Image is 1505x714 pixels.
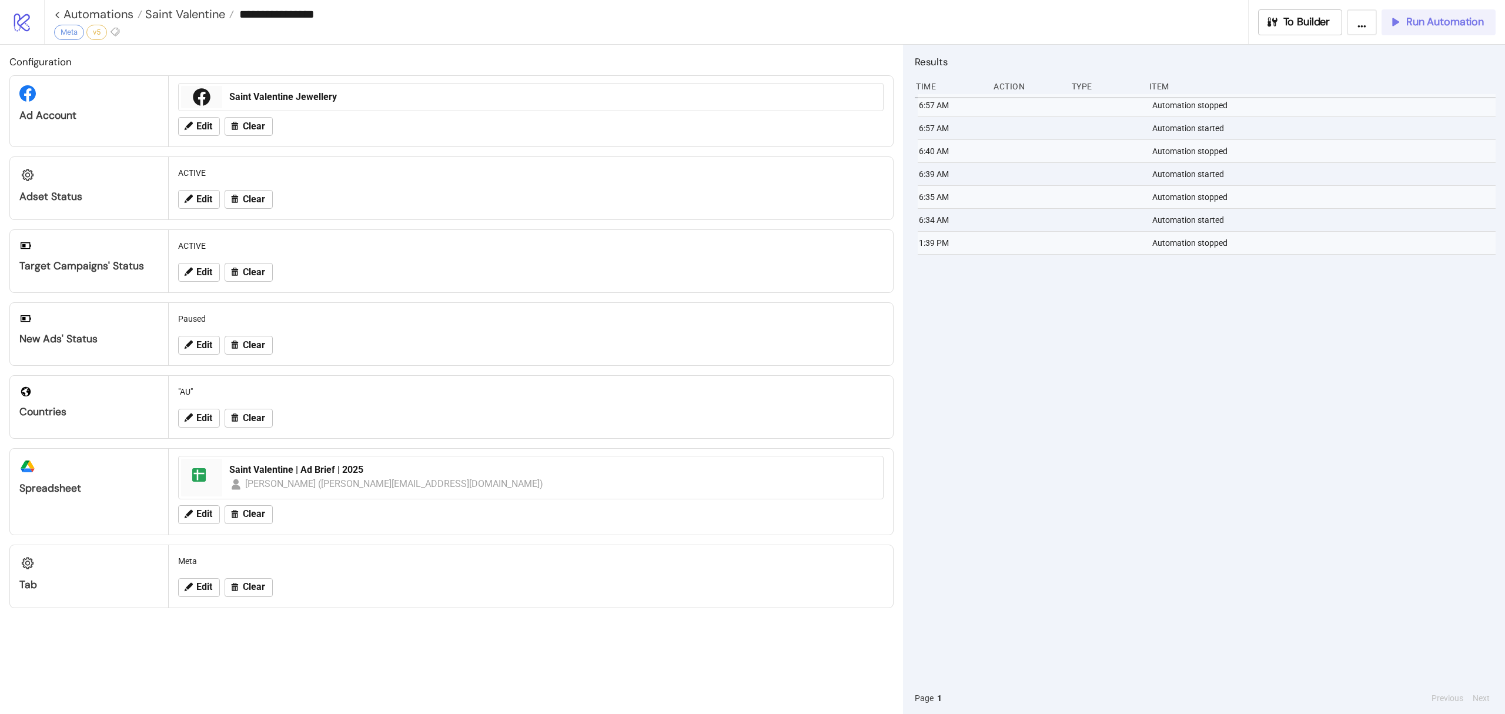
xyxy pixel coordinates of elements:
div: [PERSON_NAME] ([PERSON_NAME][EMAIL_ADDRESS][DOMAIN_NAME]) [245,476,544,491]
div: ACTIVE [173,235,888,257]
button: Run Automation [1382,9,1496,35]
div: New Ads' Status [19,332,159,346]
div: "AU" [173,381,888,403]
div: ACTIVE [173,162,888,184]
button: Edit [178,190,220,209]
div: Item [1148,75,1496,98]
button: Edit [178,578,220,597]
h2: Results [915,54,1496,69]
span: Clear [243,582,265,592]
div: 6:34 AM [918,209,987,231]
h2: Configuration [9,54,894,69]
span: Run Automation [1406,15,1484,29]
button: Clear [225,336,273,355]
div: Saint Valentine Jewellery [229,91,876,104]
span: Clear [243,509,265,519]
div: 1:39 PM [918,232,987,254]
div: Meta [54,25,84,40]
div: Type [1071,75,1140,98]
span: Page [915,692,934,705]
span: To Builder [1283,15,1330,29]
button: To Builder [1258,9,1343,35]
div: Countries [19,405,159,419]
button: Edit [178,263,220,282]
div: 6:35 AM [918,186,987,208]
div: 6:57 AM [918,117,987,139]
button: Clear [225,409,273,428]
span: Saint Valentine [142,6,225,22]
button: Edit [178,505,220,524]
button: Clear [225,263,273,282]
button: Next [1469,692,1493,705]
div: Automation started [1151,117,1499,139]
div: Action [992,75,1062,98]
span: Edit [196,340,212,351]
span: Edit [196,509,212,519]
div: Meta [173,550,888,572]
span: Edit [196,582,212,592]
div: Time [915,75,984,98]
button: Clear [225,190,273,209]
span: Edit [196,121,212,132]
span: Edit [196,194,212,205]
div: Automation stopped [1151,186,1499,208]
div: Adset Status [19,190,159,203]
span: Clear [243,340,265,351]
span: Edit [196,267,212,278]
button: Clear [225,117,273,136]
div: 6:40 AM [918,140,987,162]
div: Automation stopped [1151,94,1499,116]
div: Automation started [1151,209,1499,231]
button: Edit [178,409,220,428]
div: Ad Account [19,109,159,122]
div: Tab [19,578,159,592]
div: Automation stopped [1151,232,1499,254]
div: Paused [173,308,888,330]
a: Saint Valentine [142,8,234,20]
span: Clear [243,267,265,278]
div: 6:57 AM [918,94,987,116]
button: Edit [178,336,220,355]
div: Automation stopped [1151,140,1499,162]
div: Spreadsheet [19,482,159,495]
a: < Automations [54,8,142,20]
button: ... [1347,9,1377,35]
span: Edit [196,413,212,423]
button: 1 [934,692,945,705]
span: Clear [243,121,265,132]
div: Automation started [1151,163,1499,185]
button: Clear [225,578,273,597]
span: Clear [243,194,265,205]
div: Saint Valentine | Ad Brief | 2025 [229,463,876,476]
button: Edit [178,117,220,136]
div: v5 [86,25,107,40]
div: Target Campaigns' Status [19,259,159,273]
button: Previous [1428,692,1467,705]
div: 6:39 AM [918,163,987,185]
button: Clear [225,505,273,524]
span: Clear [243,413,265,423]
